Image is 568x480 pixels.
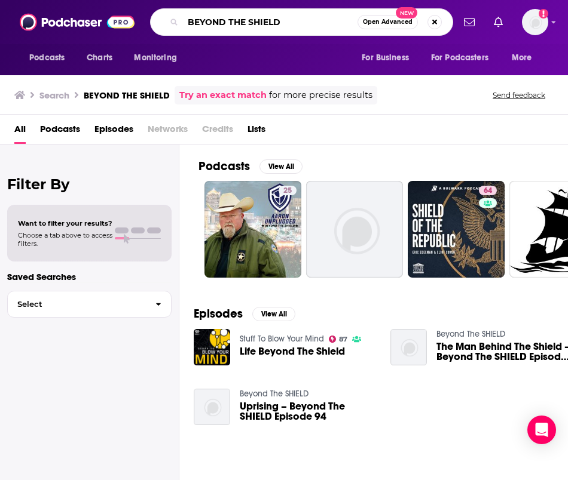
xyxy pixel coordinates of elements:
button: Show profile menu [522,9,548,35]
input: Search podcasts, credits, & more... [183,13,358,32]
span: More [512,50,532,66]
a: EpisodesView All [194,306,295,321]
img: Life Beyond The Shield [194,329,230,365]
a: 87 [329,336,348,343]
span: Credits [202,119,233,144]
p: Saved Searches [7,271,172,282]
a: Show notifications dropdown [489,12,508,32]
span: New [396,7,417,19]
svg: Add a profile image [539,9,548,19]
button: open menu [21,47,80,69]
a: Episodes [94,119,133,144]
h3: BEYOND THE SHIELD [84,90,170,101]
span: Want to filter your results? [18,219,112,227]
h2: Filter By [7,176,172,193]
img: User Profile [522,9,548,35]
h3: Search [39,90,69,101]
img: Uprising – Beyond The SHIELD Episode 94 [194,389,230,425]
span: for more precise results [269,88,372,102]
div: Open Intercom Messenger [527,416,556,444]
span: 64 [484,185,492,197]
span: For Podcasters [431,50,488,66]
button: open menu [126,47,192,69]
a: 64 [408,181,505,278]
span: Charts [87,50,112,66]
a: Charts [79,47,120,69]
a: Stuff To Blow Your Mind [240,334,324,344]
a: PodcastsView All [199,159,303,174]
img: Podchaser - Follow, Share and Rate Podcasts [20,11,135,33]
span: Open Advanced [363,19,413,25]
a: 64 [479,186,497,195]
a: Podcasts [40,119,80,144]
a: Beyond The SHIELD [436,329,505,339]
button: Select [7,291,172,318]
button: open menu [353,47,424,69]
span: Choose a tab above to access filters. [18,231,112,248]
button: Open AdvancedNew [358,15,418,29]
span: Select [8,300,146,308]
button: View All [259,159,303,174]
h2: Episodes [194,306,243,321]
span: Monitoring [134,50,176,66]
a: Uprising – Beyond The SHIELD Episode 94 [240,401,376,421]
div: Search podcasts, credits, & more... [150,8,453,36]
a: Beyond The SHIELD [240,389,309,399]
h2: Podcasts [199,159,250,174]
span: Networks [148,119,188,144]
span: Logged in as AirwaveMedia [522,9,548,35]
a: Lists [248,119,265,144]
a: Life Beyond The Shield [240,346,345,356]
span: 87 [339,337,347,342]
img: The Man Behind The Shield – Beyond The SHIELD Episode 108 [390,329,427,365]
a: Show notifications dropdown [459,12,480,32]
button: Send feedback [489,90,549,100]
a: 25 [204,181,301,278]
a: All [14,119,26,144]
button: open menu [423,47,506,69]
span: 25 [283,185,292,197]
a: 25 [279,186,297,195]
span: Podcasts [29,50,65,66]
span: For Business [362,50,409,66]
button: open menu [503,47,547,69]
a: Try an exact match [179,88,267,102]
button: View All [252,307,295,321]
